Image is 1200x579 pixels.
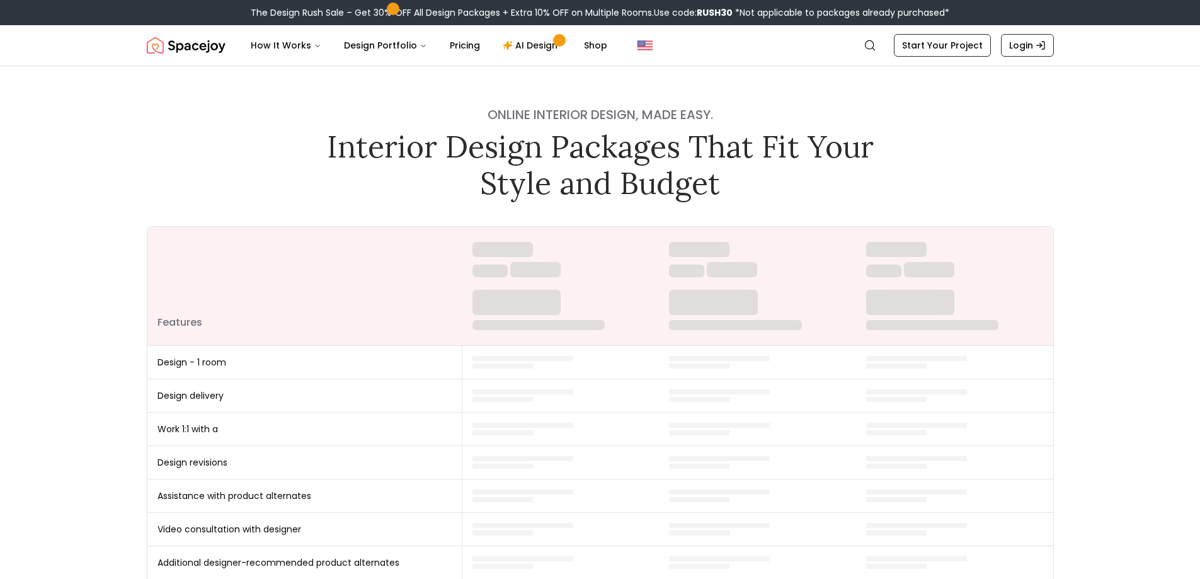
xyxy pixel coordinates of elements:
[637,38,653,53] img: United States
[697,6,733,19] b: RUSH30
[318,129,883,201] h1: Interior Design Packages That Fit Your Style and Budget
[147,33,226,58] img: Spacejoy Logo
[147,446,462,479] td: Design revisions
[241,33,617,58] nav: Main
[147,513,462,546] td: Video consultation with designer
[440,33,490,58] a: Pricing
[147,25,1054,66] nav: Global
[147,479,462,513] td: Assistance with product alternates
[241,33,331,58] button: How It Works
[894,34,991,57] a: Start Your Project
[493,33,571,58] a: AI Design
[574,33,617,58] a: Shop
[251,6,949,19] div: The Design Rush Sale – Get 30% OFF All Design Packages + Extra 10% OFF on Multiple Rooms.
[147,227,462,346] th: Features
[147,346,462,379] td: Design - 1 room
[1001,34,1054,57] a: Login
[733,6,949,19] span: *Not applicable to packages already purchased*
[654,6,733,19] span: Use code:
[147,413,462,446] td: Work 1:1 with a
[147,379,462,413] td: Design delivery
[147,33,226,58] a: Spacejoy
[318,106,883,123] h4: Online interior design, made easy.
[334,33,437,58] button: Design Portfolio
